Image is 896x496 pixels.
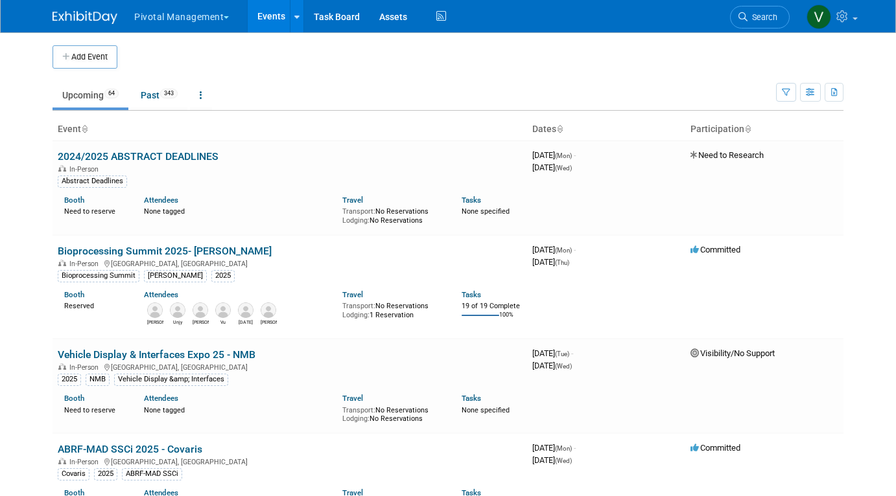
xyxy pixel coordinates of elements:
[58,260,66,266] img: In-Person Event
[555,363,572,370] span: (Wed)
[81,124,88,134] a: Sort by Event Name
[58,458,66,464] img: In-Person Event
[342,414,370,423] span: Lodging:
[193,318,209,326] div: Traci Haddock
[53,83,128,107] a: Upcoming64
[261,318,277,326] div: Kevin LeShane
[342,406,375,414] span: Transport:
[53,11,117,24] img: ExhibitDay
[170,318,186,326] div: Unjy Park
[342,403,442,423] div: No Reservations No Reservations
[69,363,102,372] span: In-Person
[532,348,573,358] span: [DATE]
[64,299,124,311] div: Reserved
[690,443,740,453] span: Committed
[147,302,163,318] img: Omar El-Ghouch
[744,124,751,134] a: Sort by Participation Type
[69,165,102,174] span: In-Person
[131,83,187,107] a: Past343
[342,394,363,403] a: Travel
[532,150,576,160] span: [DATE]
[555,259,569,266] span: (Thu)
[748,12,777,22] span: Search
[58,468,89,480] div: Covaris
[147,318,163,326] div: Omar El-Ghouch
[122,468,182,480] div: ABRF-MAD SSCi
[64,205,124,216] div: Need to reserve
[342,216,370,225] span: Lodging:
[555,457,572,464] span: (Wed)
[238,318,254,326] div: Raja Srinivas
[58,363,66,370] img: In-Person Event
[555,350,569,357] span: (Tue)
[730,6,790,28] a: Search
[58,175,127,187] div: Abstract Deadlines
[532,245,576,254] span: [DATE]
[53,118,527,141] th: Event
[555,247,572,254] span: (Mon)
[58,374,81,385] div: 2025
[94,468,117,480] div: 2025
[532,257,569,267] span: [DATE]
[160,89,178,98] span: 343
[64,290,84,299] a: Booth
[211,270,235,282] div: 2025
[238,302,253,318] img: Raja Srinivas
[144,403,333,415] div: None tagged
[462,196,481,205] a: Tasks
[342,290,363,299] a: Travel
[532,361,572,370] span: [DATE]
[571,348,573,358] span: -
[58,456,522,466] div: [GEOGRAPHIC_DATA], [GEOGRAPHIC_DATA]
[462,290,481,299] a: Tasks
[462,207,510,216] span: None specified
[58,245,272,257] a: Bioprocessing Summit 2025- [PERSON_NAME]
[574,443,576,453] span: -
[342,207,375,216] span: Transport:
[556,124,563,134] a: Sort by Start Date
[104,89,119,98] span: 64
[574,245,576,254] span: -
[69,260,102,268] span: In-Person
[555,445,572,452] span: (Mon)
[342,311,370,319] span: Lodging:
[170,302,185,318] img: Unjy Park
[690,150,764,160] span: Need to Research
[114,374,228,385] div: Vehicle Display &amp; Interfaces
[690,348,775,358] span: Visibility/No Support
[144,205,333,216] div: None tagged
[462,302,522,311] div: 19 of 19 Complete
[58,443,202,455] a: ABRF-MAD SSCi 2025 - Covaris
[499,311,513,329] td: 100%
[342,299,442,319] div: No Reservations 1 Reservation
[58,150,218,163] a: 2024/2025 ABSTRACT DEADLINES
[193,302,208,318] img: Traci Haddock
[807,5,831,29] img: Valerie Weld
[64,394,84,403] a: Booth
[462,394,481,403] a: Tasks
[574,150,576,160] span: -
[58,361,522,372] div: [GEOGRAPHIC_DATA], [GEOGRAPHIC_DATA]
[215,318,231,326] div: Vu Nguyen
[58,258,522,268] div: [GEOGRAPHIC_DATA], [GEOGRAPHIC_DATA]
[342,196,363,205] a: Travel
[64,196,84,205] a: Booth
[69,458,102,466] span: In-Person
[690,245,740,254] span: Committed
[58,348,255,361] a: Vehicle Display & Interfaces Expo 25 - NMB
[261,302,276,318] img: Kevin LeShane
[53,45,117,69] button: Add Event
[342,302,375,310] span: Transport:
[532,163,572,172] span: [DATE]
[64,403,124,415] div: Need to reserve
[215,302,231,318] img: Vu Nguyen
[532,455,572,465] span: [DATE]
[462,406,510,414] span: None specified
[86,374,110,385] div: NMB
[144,394,178,403] a: Attendees
[685,118,843,141] th: Participation
[144,290,178,299] a: Attendees
[58,270,139,282] div: Bioprocessing Summit
[532,443,576,453] span: [DATE]
[144,270,207,282] div: [PERSON_NAME]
